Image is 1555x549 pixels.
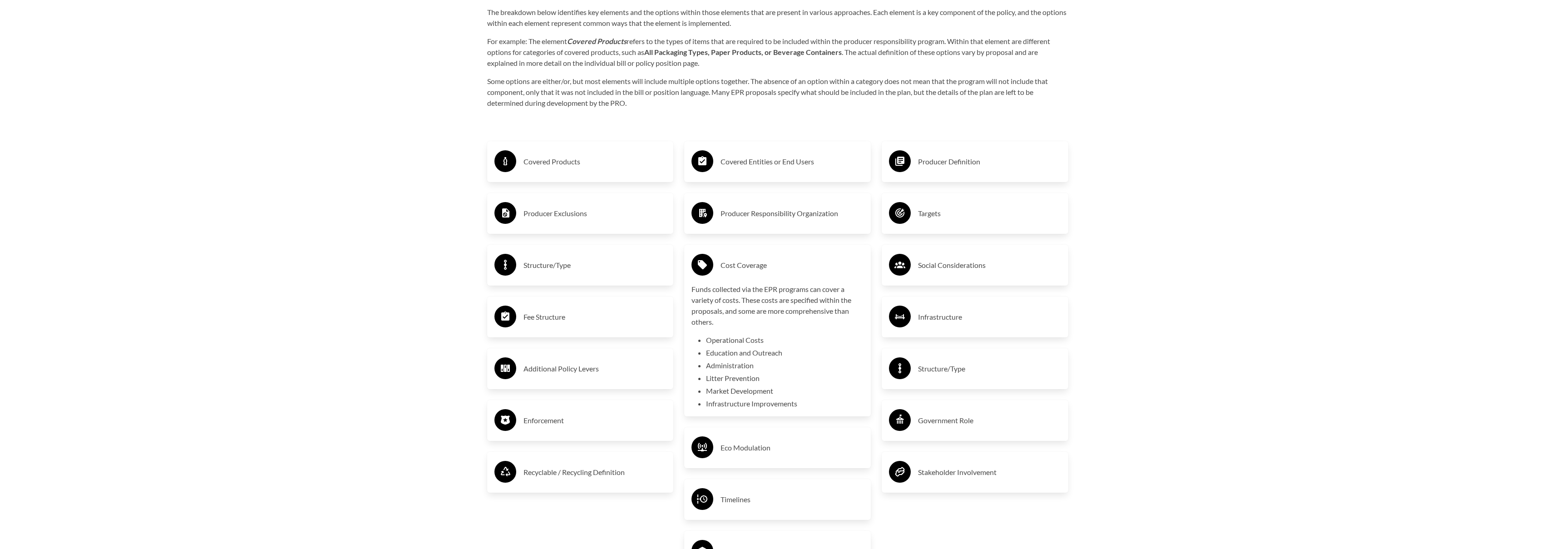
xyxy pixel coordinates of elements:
h3: Covered Products [523,154,666,169]
h3: Infrastructure [918,310,1061,324]
p: For example: The element refers to the types of items that are required to be included within the... [487,36,1068,69]
h3: Targets [918,206,1061,221]
li: Market Development [706,386,864,396]
strong: Covered Products [567,37,627,45]
h3: Structure/Type [523,258,666,272]
p: Some options are either/or, but most elements will include multiple options together. The absence... [487,76,1068,109]
h3: Producer Definition [918,154,1061,169]
li: Operational Costs [706,335,864,346]
h3: Cost Coverage [721,258,864,272]
h3: Structure/Type [918,361,1061,376]
li: Education and Outreach [706,347,864,358]
h3: Recyclable / Recycling Definition [523,465,666,480]
p: The breakdown below identifies key elements and the options within those elements that are presen... [487,7,1068,29]
h3: Covered Entities or End Users [721,154,864,169]
h3: Producer Responsibility Organization [721,206,864,221]
li: Administration [706,360,864,371]
p: Funds collected via the EPR programs can cover a variety of costs. These costs are specified with... [691,284,864,327]
h3: Social Considerations [918,258,1061,272]
h3: Stakeholder Involvement [918,465,1061,480]
li: Infrastructure Improvements [706,398,864,409]
h3: Additional Policy Levers [523,361,666,376]
strong: All Packaging Types, Paper Products, or Beverage Containers [644,48,842,56]
h3: Timelines [721,492,864,507]
h3: Producer Exclusions [523,206,666,221]
li: Litter Prevention [706,373,864,384]
h3: Fee Structure [523,310,666,324]
h3: Eco Modulation [721,440,864,455]
h3: Government Role [918,413,1061,428]
h3: Enforcement [523,413,666,428]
